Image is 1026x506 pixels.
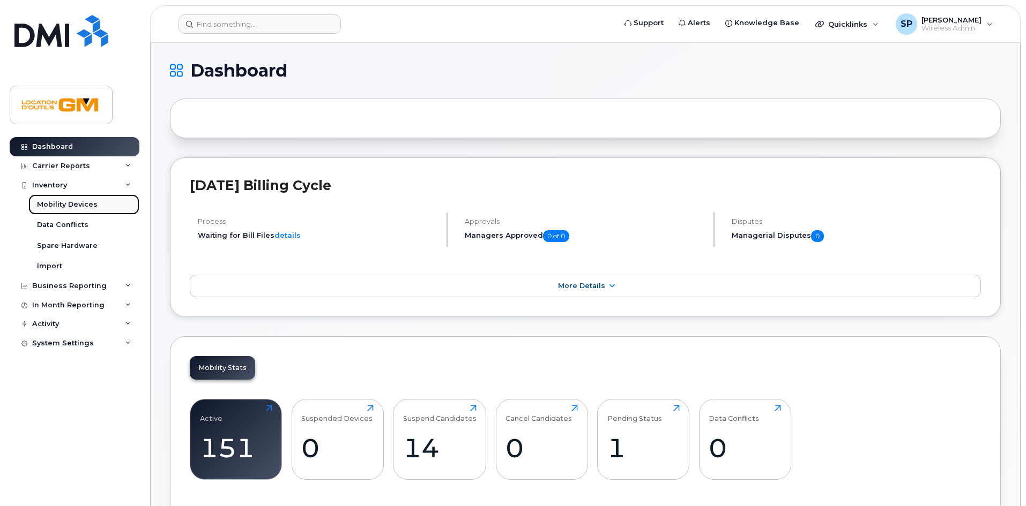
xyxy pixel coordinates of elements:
[607,405,680,473] a: Pending Status1
[607,432,680,464] div: 1
[190,63,287,79] span: Dashboard
[301,432,374,464] div: 0
[403,432,477,464] div: 14
[732,217,981,225] h4: Disputes
[505,432,578,464] div: 0
[403,405,477,473] a: Suspend Candidates14
[732,230,981,242] h5: Managerial Disputes
[505,405,578,473] a: Cancel Candidates0
[198,230,437,240] li: Waiting for Bill Files
[709,405,781,473] a: Data Conflicts0
[811,230,824,242] span: 0
[543,230,569,242] span: 0 of 0
[465,217,704,225] h4: Approvals
[607,405,662,422] div: Pending Status
[301,405,373,422] div: Suspended Devices
[274,231,301,239] a: details
[200,405,222,422] div: Active
[505,405,572,422] div: Cancel Candidates
[558,282,605,290] span: More Details
[403,405,477,422] div: Suspend Candidates
[709,405,759,422] div: Data Conflicts
[465,230,704,242] h5: Managers Approved
[301,405,374,473] a: Suspended Devices0
[190,177,981,193] h2: [DATE] Billing Cycle
[200,432,272,464] div: 151
[709,432,781,464] div: 0
[200,405,272,473] a: Active151
[198,217,437,225] h4: Process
